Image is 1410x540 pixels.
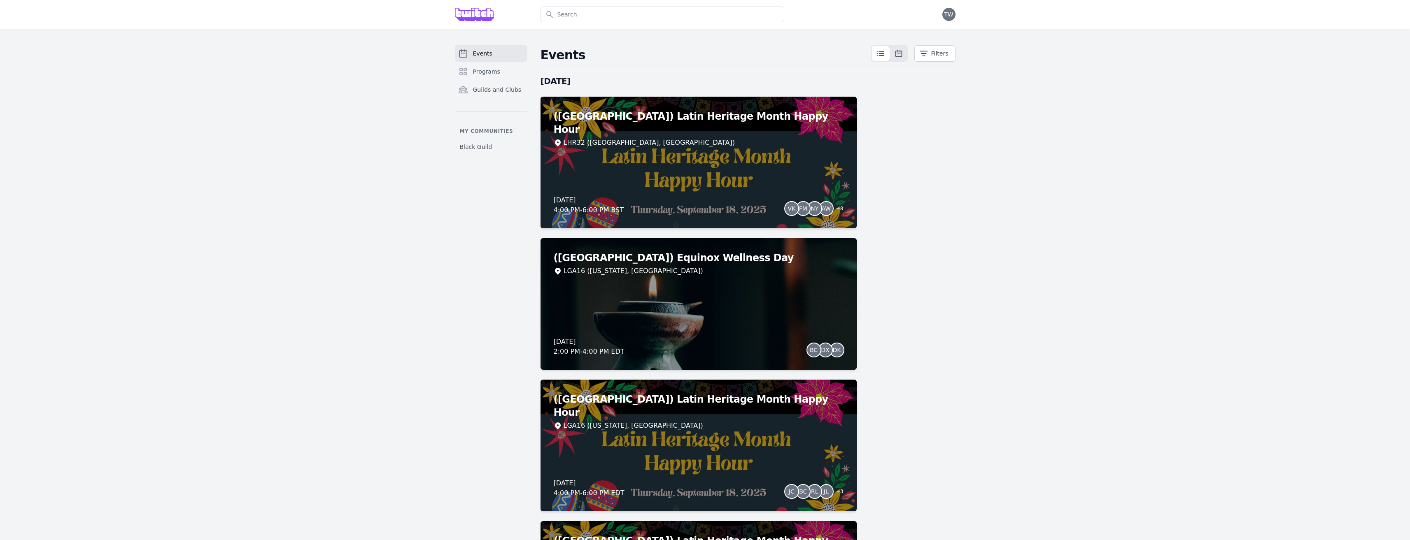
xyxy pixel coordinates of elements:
span: NY [811,206,818,211]
div: LGA16 ([US_STATE], [GEOGRAPHIC_DATA]) [564,266,703,276]
span: Black Guild [460,143,492,151]
input: Search [541,7,784,22]
span: DK [833,347,841,353]
span: AW [821,206,831,211]
a: Programs [455,63,527,80]
span: JL [824,489,829,494]
div: LHR32 ([GEOGRAPHIC_DATA], [GEOGRAPHIC_DATA]) [564,138,735,148]
div: [DATE] 4:00 PM - 6:00 PM BST [554,195,624,215]
img: Grove [455,8,494,21]
span: JC [789,489,795,494]
a: ([GEOGRAPHIC_DATA]) Latin Heritage Month Happy HourLHR32 ([GEOGRAPHIC_DATA], [GEOGRAPHIC_DATA])[D... [541,97,857,228]
h2: ([GEOGRAPHIC_DATA]) Latin Heritage Month Happy Hour [554,110,844,136]
h2: ([GEOGRAPHIC_DATA]) Equinox Wellness Day [554,251,844,264]
div: [DATE] 4:00 PM - 6:00 PM EDT [554,478,625,498]
p: My communities [455,128,527,134]
h2: [DATE] [541,75,857,87]
span: RL [811,489,818,494]
nav: Sidebar [455,45,527,154]
a: ([GEOGRAPHIC_DATA]) Latin Heritage Month Happy HourLGA16 ([US_STATE], [GEOGRAPHIC_DATA])[DATE]4:0... [541,380,857,511]
span: + 3 [831,487,844,498]
span: DX [821,347,829,353]
a: Events [455,45,527,62]
a: ([GEOGRAPHIC_DATA]) Equinox Wellness DayLGA16 ([US_STATE], [GEOGRAPHIC_DATA])[DATE]2:00 PM-4:00 P... [541,238,857,370]
div: LGA16 ([US_STATE], [GEOGRAPHIC_DATA]) [564,421,703,431]
div: [DATE] 2:00 PM - 4:00 PM EDT [554,337,625,357]
button: TW [942,8,956,21]
span: Programs [473,67,500,76]
a: Guilds and Clubs [455,81,527,98]
h2: ([GEOGRAPHIC_DATA]) Latin Heritage Month Happy Hour [554,393,844,419]
h2: Events [541,48,871,63]
span: Guilds and Clubs [473,86,522,94]
span: BC [810,347,818,353]
span: VK [788,206,795,211]
button: Filters [914,45,956,62]
span: FM [799,206,807,211]
span: BC [799,489,807,494]
span: + 8 [831,204,844,215]
span: TW [944,12,953,17]
span: Events [473,49,492,58]
a: Black Guild [455,139,527,154]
